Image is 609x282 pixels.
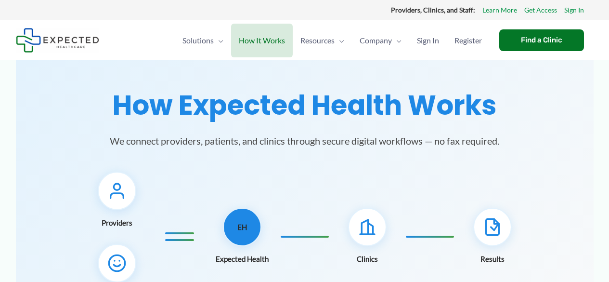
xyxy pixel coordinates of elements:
span: Sign In [417,24,439,57]
span: Providers [102,216,132,229]
a: ResourcesMenu Toggle [293,24,352,57]
a: Sign In [564,4,584,16]
a: CompanyMenu Toggle [352,24,409,57]
span: Company [360,24,392,57]
a: Find a Clinic [499,29,584,51]
h1: How Expected Health Works [27,89,582,121]
a: Learn More [482,4,517,16]
a: Register [447,24,490,57]
a: Get Access [524,4,557,16]
span: Resources [300,24,335,57]
a: SolutionsMenu Toggle [175,24,231,57]
span: Menu Toggle [392,24,402,57]
span: Results [480,252,505,266]
span: Expected Health [216,252,269,266]
span: Menu Toggle [214,24,223,57]
span: Register [454,24,482,57]
span: Clinics [357,252,378,266]
span: Solutions [182,24,214,57]
a: How It Works [231,24,293,57]
strong: Providers, Clinics, and Staff: [391,6,475,14]
span: Menu Toggle [335,24,344,57]
span: EH [237,220,247,234]
span: How It Works [239,24,285,57]
p: We connect providers, patients, and clinics through secure digital workflows — no fax required. [88,133,521,148]
img: Expected Healthcare Logo - side, dark font, small [16,28,99,53]
a: Sign In [409,24,447,57]
nav: Primary Site Navigation [175,24,490,57]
